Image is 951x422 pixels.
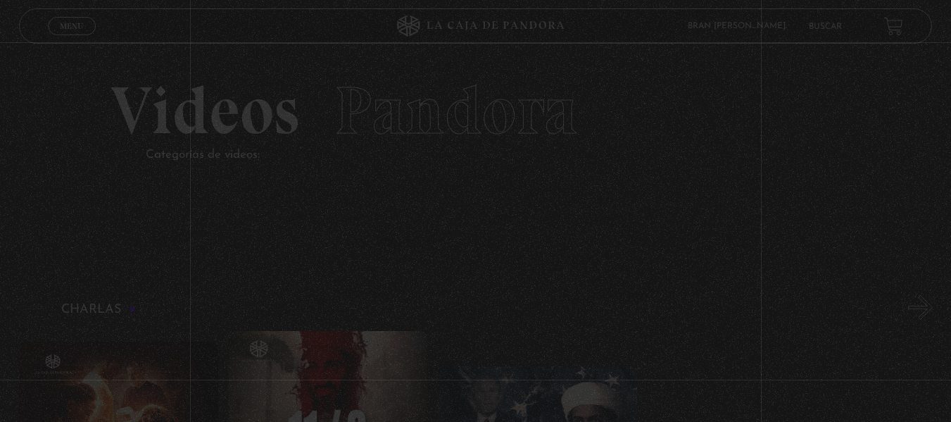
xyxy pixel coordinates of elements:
a: View your shopping cart [884,16,903,35]
span: Menu [60,22,83,30]
span: Bran [PERSON_NAME] [681,22,800,30]
h2: Videos [111,77,841,144]
h3: Charlas [61,303,137,316]
button: Previous [19,295,44,320]
a: Buscar [809,23,842,31]
span: Pandora [334,70,578,151]
p: Categorías de videos: [146,144,841,166]
button: Next [908,295,933,320]
span: Cerrar [55,34,88,44]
